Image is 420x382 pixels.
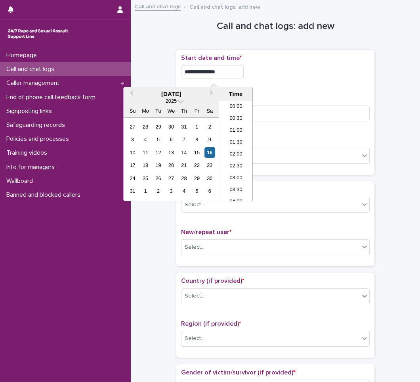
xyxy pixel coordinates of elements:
[219,149,253,161] li: 02:00
[166,186,176,196] div: Choose Wednesday, September 3rd, 2025
[127,160,138,171] div: Choose Sunday, August 17th, 2025
[221,90,250,98] div: Time
[166,134,176,145] div: Choose Wednesday, August 6th, 2025
[127,121,138,132] div: Choose Sunday, July 27th, 2025
[3,149,53,157] p: Training videos
[179,106,189,116] div: Th
[140,147,151,158] div: Choose Monday, August 11th, 2025
[191,147,202,158] div: Choose Friday, August 15th, 2025
[204,186,215,196] div: Choose Saturday, September 6th, 2025
[206,88,219,101] button: Next Month
[140,134,151,145] div: Choose Monday, August 4th, 2025
[204,147,215,158] div: Choose Saturday, August 16th, 2025
[179,173,189,184] div: Choose Thursday, August 28th, 2025
[3,135,75,143] p: Policies and processes
[166,147,176,158] div: Choose Wednesday, August 13th, 2025
[153,134,164,145] div: Choose Tuesday, August 5th, 2025
[124,88,137,101] button: Previous Month
[124,90,219,98] div: [DATE]
[185,201,204,209] div: Select...
[181,55,242,61] span: Start date and time
[219,101,253,113] li: 00:00
[166,106,176,116] div: We
[153,186,164,196] div: Choose Tuesday, September 2nd, 2025
[179,160,189,171] div: Choose Thursday, August 21st, 2025
[179,134,189,145] div: Choose Thursday, August 7th, 2025
[219,137,253,149] li: 01:30
[204,160,215,171] div: Choose Saturday, August 23rd, 2025
[204,106,215,116] div: Sa
[3,191,87,199] p: Banned and blocked callers
[181,278,244,284] span: Country (if provided)
[219,161,253,173] li: 02:30
[191,121,202,132] div: Choose Friday, August 1st, 2025
[179,186,189,196] div: Choose Thursday, September 4th, 2025
[179,121,189,132] div: Choose Thursday, July 31st, 2025
[3,163,61,171] p: Info for managers
[3,121,71,129] p: Safeguarding records
[126,120,216,198] div: month 2025-08
[204,134,215,145] div: Choose Saturday, August 9th, 2025
[219,196,253,208] li: 04:00
[127,106,138,116] div: Su
[166,160,176,171] div: Choose Wednesday, August 20th, 2025
[176,21,374,32] h1: Call and chat logs: add new
[179,147,189,158] div: Choose Thursday, August 14th, 2025
[135,2,181,11] a: Call and chat logs
[204,173,215,184] div: Choose Saturday, August 30th, 2025
[185,243,204,251] div: Select...
[185,334,204,343] div: Select...
[191,106,202,116] div: Fr
[189,2,260,11] p: Call and chat logs: add new
[127,173,138,184] div: Choose Sunday, August 24th, 2025
[219,113,253,125] li: 00:30
[166,98,177,104] span: 2025
[219,125,253,137] li: 01:00
[153,173,164,184] div: Choose Tuesday, August 26th, 2025
[185,292,204,300] div: Select...
[3,79,66,87] p: Caller management
[219,173,253,184] li: 03:00
[3,107,58,115] p: Signposting links
[6,26,70,42] img: rhQMoQhaT3yELyF149Cw
[153,121,164,132] div: Choose Tuesday, July 29th, 2025
[219,184,253,196] li: 03:30
[153,147,164,158] div: Choose Tuesday, August 12th, 2025
[3,65,61,73] p: Call and chat logs
[181,321,241,327] span: Region (if provided)
[140,106,151,116] div: Mo
[153,106,164,116] div: Tu
[3,52,43,59] p: Homepage
[191,160,202,171] div: Choose Friday, August 22nd, 2025
[191,134,202,145] div: Choose Friday, August 8th, 2025
[166,121,176,132] div: Choose Wednesday, July 30th, 2025
[140,160,151,171] div: Choose Monday, August 18th, 2025
[127,186,138,196] div: Choose Sunday, August 31st, 2025
[140,121,151,132] div: Choose Monday, July 28th, 2025
[127,134,138,145] div: Choose Sunday, August 3rd, 2025
[3,94,102,101] p: End of phone call feedback form
[166,173,176,184] div: Choose Wednesday, August 27th, 2025
[191,173,202,184] div: Choose Friday, August 29th, 2025
[181,229,231,235] span: New/repeat user
[204,121,215,132] div: Choose Saturday, August 2nd, 2025
[127,147,138,158] div: Choose Sunday, August 10th, 2025
[191,186,202,196] div: Choose Friday, September 5th, 2025
[181,369,295,376] span: Gender of victim/survivor (if provided)
[140,186,151,196] div: Choose Monday, September 1st, 2025
[140,173,151,184] div: Choose Monday, August 25th, 2025
[153,160,164,171] div: Choose Tuesday, August 19th, 2025
[3,177,39,185] p: Wallboard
